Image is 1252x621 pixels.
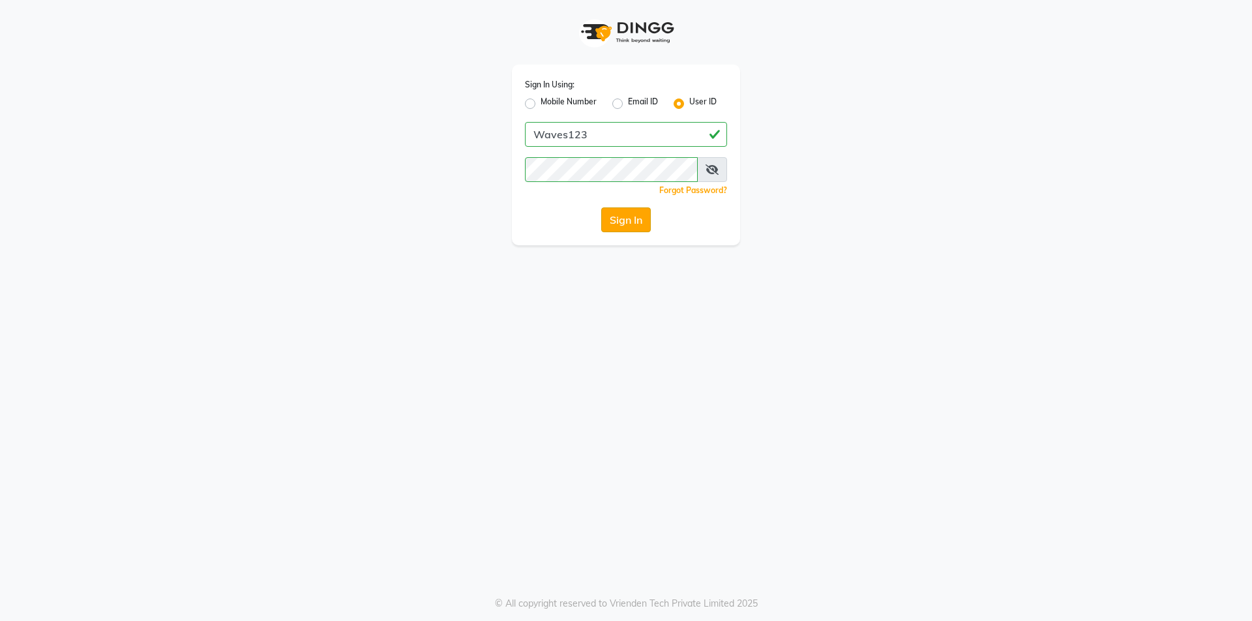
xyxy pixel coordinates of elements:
input: Username [525,157,698,182]
label: Sign In Using: [525,79,574,91]
label: Mobile Number [541,96,597,112]
a: Forgot Password? [659,185,727,195]
label: User ID [689,96,717,112]
img: logo1.svg [574,13,678,52]
input: Username [525,122,727,147]
button: Sign In [601,207,651,232]
label: Email ID [628,96,658,112]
